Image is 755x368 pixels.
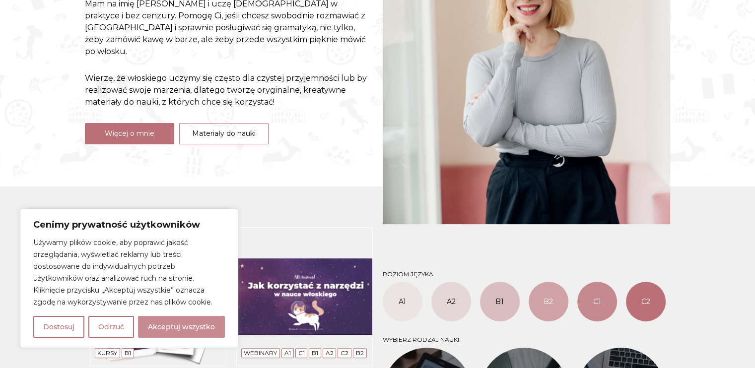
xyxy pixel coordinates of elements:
a: Materiały do nauki [179,123,269,144]
a: C2 [626,282,666,321]
a: Kursy [97,349,117,357]
a: A1 [383,282,422,321]
p: Używamy plików cookie, aby poprawić jakość przeglądania, wyświetlać reklamy lub treści dostosowan... [33,237,225,308]
a: A2 [326,349,334,357]
a: Webinary [244,349,277,357]
h3: Poziom języka [383,271,666,278]
button: Akceptuj wszystko [138,316,225,338]
p: Wierzę, że włoskiego uczymy się często dla czystej przyjemności lub by realizować swoje marzenia,... [85,72,373,108]
a: C1 [577,282,617,321]
a: C1 [298,349,304,357]
button: Odrzuć [88,316,134,338]
a: B1 [125,349,131,357]
a: B2 [529,282,568,321]
a: A1 [284,349,291,357]
a: B1 [312,349,318,357]
a: B1 [480,282,520,321]
a: Więcej o mnie [85,123,174,144]
button: Dostosuj [33,316,84,338]
h3: Wybierz rodzaj nauki [383,336,666,343]
a: B2 [356,349,364,357]
p: Cenimy prywatność użytkowników [33,219,225,231]
a: A2 [431,282,471,321]
a: C2 [341,349,348,357]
